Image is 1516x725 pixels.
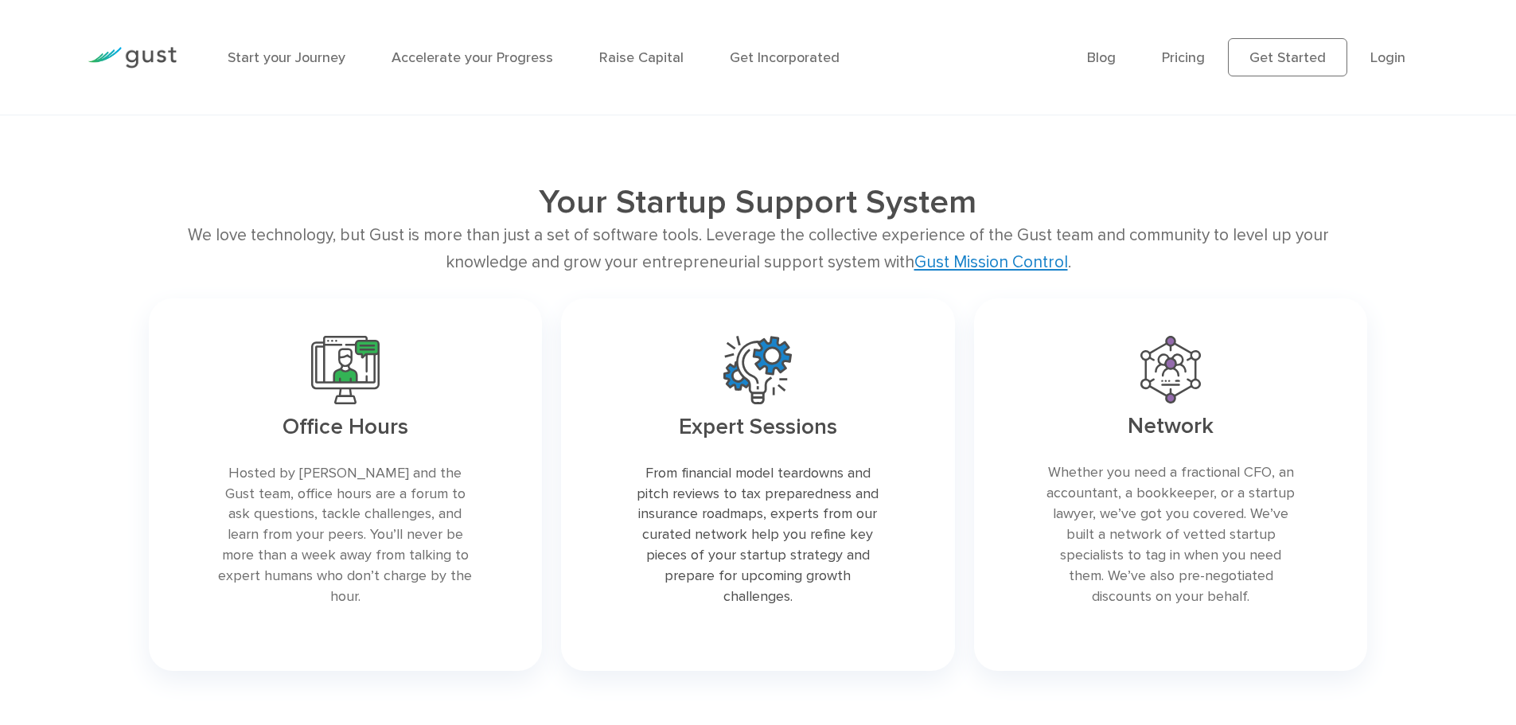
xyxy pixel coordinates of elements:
[914,252,1068,272] a: Gust Mission Control
[88,47,177,68] img: Gust Logo
[148,222,1367,275] div: We love technology, but Gust is more than just a set of software tools. Leverage the collective e...
[1228,38,1347,76] a: Get Started
[1370,49,1405,66] a: Login
[271,182,1246,222] h2: Your Startup Support System
[392,49,553,66] a: Accelerate your Progress
[730,49,840,66] a: Get Incorporated
[228,49,345,66] a: Start your Journey
[1162,49,1205,66] a: Pricing
[1087,49,1116,66] a: Blog
[599,49,684,66] a: Raise Capital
